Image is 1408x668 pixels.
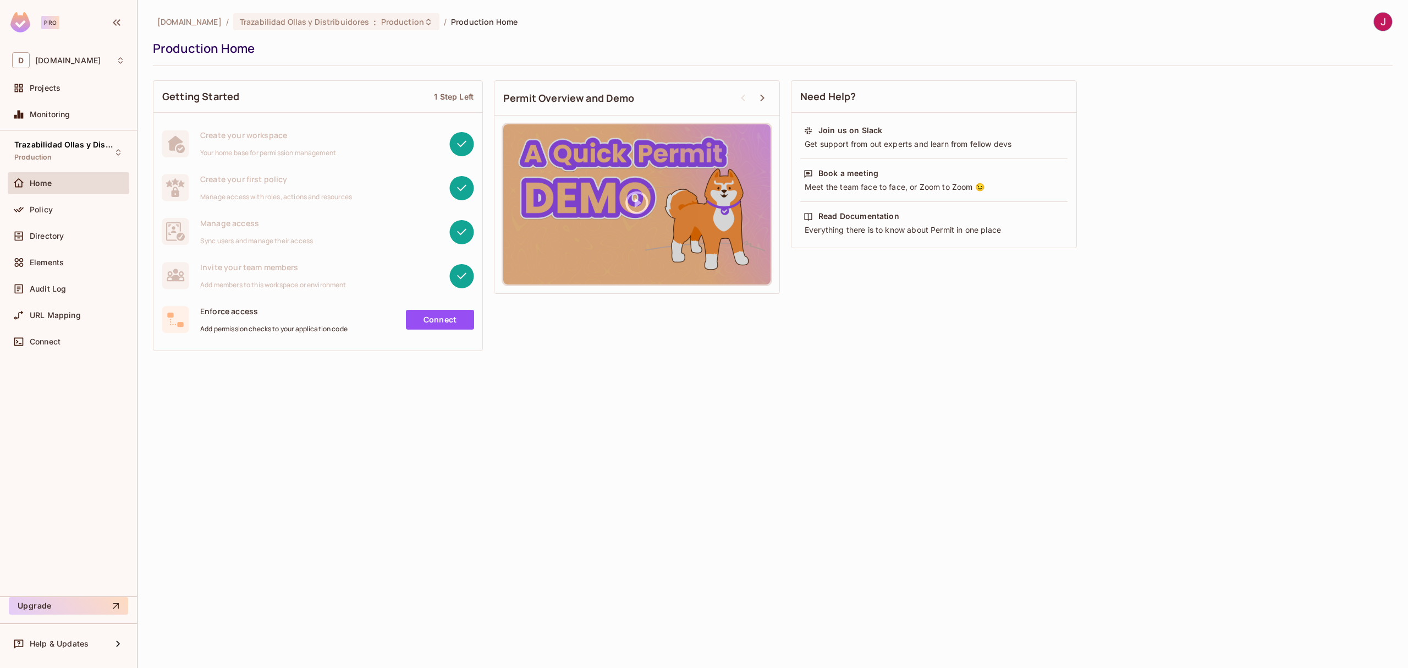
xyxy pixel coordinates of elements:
span: Invite your team members [200,262,346,272]
div: Get support from out experts and learn from fellow devs [804,139,1064,150]
li: / [444,17,447,27]
span: Manage access with roles, actions and resources [200,193,352,201]
span: Create your first policy [200,174,352,184]
span: Policy [30,205,53,214]
span: Help & Updates [30,639,89,648]
div: Production Home [153,40,1387,57]
span: Add members to this workspace or environment [200,281,346,289]
div: Pro [41,16,59,29]
a: Connect [406,310,474,330]
span: Sync users and manage their access [200,237,313,245]
span: Trazabilidad Ollas y Distribuidores [14,140,113,149]
div: Join us on Slack [818,125,882,136]
span: Elements [30,258,64,267]
span: URL Mapping [30,311,81,320]
div: Read Documentation [818,211,899,222]
span: Trazabilidad Ollas y Distribuidores [240,17,370,27]
span: Need Help? [800,90,856,103]
span: Monitoring [30,110,70,119]
span: Production Home [451,17,518,27]
span: Audit Log [30,284,66,293]
span: Production [14,153,52,162]
span: Add permission checks to your application code [200,325,348,333]
span: Connect [30,337,61,346]
span: Manage access [200,218,313,228]
span: Home [30,179,52,188]
div: Everything there is to know about Permit in one place [804,225,1064,236]
span: Production [381,17,424,27]
li: / [226,17,229,27]
div: 1 Step Left [434,91,474,102]
span: Projects [30,84,61,92]
span: D [12,52,30,68]
img: JOSE HUGO SANCHEZ ESTRELLA [1374,13,1392,31]
span: Your home base for permission management [200,149,336,157]
div: Book a meeting [818,168,878,179]
span: Enforce access [200,306,348,316]
button: Upgrade [9,597,128,615]
div: Meet the team face to face, or Zoom to Zoom 😉 [804,182,1064,193]
span: Workspace: deacero.com [35,56,101,65]
span: : [373,18,377,26]
span: Create your workspace [200,130,336,140]
span: Getting Started [162,90,239,103]
img: SReyMgAAAABJRU5ErkJggg== [10,12,30,32]
span: Permit Overview and Demo [503,91,635,105]
span: the active workspace [157,17,222,27]
span: Directory [30,232,64,240]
